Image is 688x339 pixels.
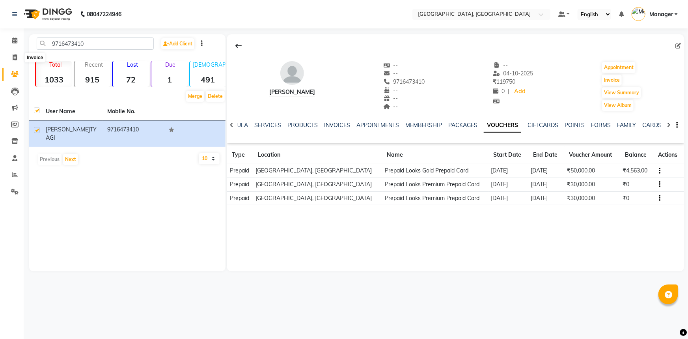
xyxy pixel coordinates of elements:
[253,146,382,164] th: Location
[382,178,488,191] td: Prepaid Looks Premium Prepaid Card
[565,178,621,191] td: ₹30,000.00
[153,61,188,68] p: Due
[493,70,533,77] span: 04-10-2025
[488,191,528,205] td: [DATE]
[41,103,103,121] th: User Name
[186,91,204,102] button: Merge
[227,178,253,191] td: Prepaid
[383,62,398,69] span: --
[493,62,508,69] span: --
[649,10,673,19] span: Manager
[488,146,528,164] th: Start Date
[620,164,653,178] td: ₹4,563.00
[356,122,399,129] a: APPOINTMENTS
[602,87,641,98] button: View Summary
[448,122,477,129] a: PACKAGES
[493,78,497,85] span: ₹
[513,86,527,97] a: Add
[253,178,382,191] td: [GEOGRAPHIC_DATA], [GEOGRAPHIC_DATA]
[602,75,622,86] button: Invoice
[602,62,636,73] button: Appointment
[269,88,315,96] div: [PERSON_NAME]
[565,146,621,164] th: Voucher Amount
[383,103,398,110] span: --
[190,75,226,84] strong: 491
[46,126,90,133] span: [PERSON_NAME]
[20,3,74,25] img: logo
[382,191,488,205] td: Prepaid Looks Premium Prepaid Card
[488,178,528,191] td: [DATE]
[36,75,72,84] strong: 1033
[620,191,653,205] td: ₹0
[383,86,398,94] span: --
[227,164,253,178] td: Prepaid
[75,75,111,84] strong: 915
[63,154,78,165] button: Next
[193,61,226,68] p: [DEMOGRAPHIC_DATA]
[287,122,318,129] a: PRODUCTS
[653,146,684,164] th: Actions
[113,75,149,84] strong: 72
[254,122,281,129] a: SERVICES
[227,191,253,205] td: Prepaid
[617,122,636,129] a: FAMILY
[484,118,521,133] a: VOUCHERS
[230,38,247,53] div: Back to Client
[493,88,505,95] span: 0
[602,100,634,111] button: View Album
[227,146,253,164] th: Type
[565,122,585,129] a: POINTS
[528,122,558,129] a: GIFTCARDS
[25,53,45,62] div: Invoice
[206,91,225,102] button: Delete
[78,61,111,68] p: Recent
[565,191,621,205] td: ₹30,000.00
[528,164,565,178] td: [DATE]
[632,7,645,21] img: Manager
[382,146,488,164] th: Name
[493,78,516,85] span: 119750
[528,178,565,191] td: [DATE]
[528,191,565,205] td: [DATE]
[528,146,565,164] th: End Date
[253,191,382,205] td: [GEOGRAPHIC_DATA], [GEOGRAPHIC_DATA]
[591,122,611,129] a: FORMS
[383,95,398,102] span: --
[620,178,653,191] td: ₹0
[116,61,149,68] p: Lost
[383,70,398,77] span: --
[253,164,382,178] td: [GEOGRAPHIC_DATA], [GEOGRAPHIC_DATA]
[655,307,680,331] iframe: chat widget
[383,78,425,85] span: 9716473410
[324,122,350,129] a: INVOICES
[488,164,528,178] td: [DATE]
[161,38,194,49] a: Add Client
[642,122,662,129] a: CARDS
[508,87,510,96] span: |
[280,61,304,85] img: avatar
[565,164,621,178] td: ₹50,000.00
[103,121,164,147] td: 9716473410
[620,146,653,164] th: Balance
[382,164,488,178] td: Prepaid Looks Gold Prepaid Card
[39,61,72,68] p: Total
[405,122,442,129] a: MEMBERSHIP
[103,103,164,121] th: Mobile No.
[37,37,154,50] input: Search by Name/Mobile/Email/Code
[151,75,188,84] strong: 1
[87,3,121,25] b: 08047224946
